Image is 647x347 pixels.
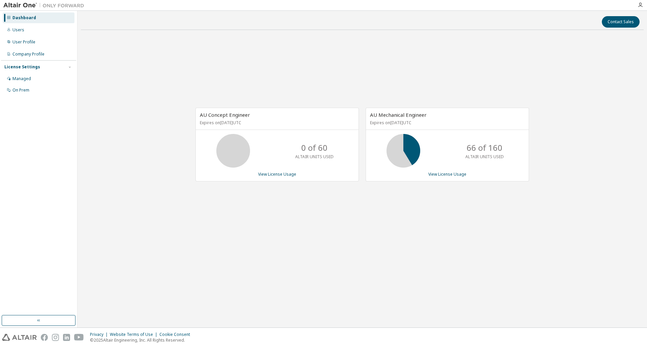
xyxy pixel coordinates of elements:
div: Cookie Consent [159,332,194,337]
img: instagram.svg [52,334,59,341]
p: ALTAIR UNITS USED [295,154,334,160]
span: AU Mechanical Engineer [370,111,427,118]
img: facebook.svg [41,334,48,341]
p: Expires on [DATE] UTC [370,120,523,126]
div: Company Profile [12,51,44,57]
img: altair_logo.svg [2,334,37,341]
p: ALTAIR UNITS USED [465,154,504,160]
img: linkedin.svg [63,334,70,341]
img: Altair One [3,2,88,9]
div: Website Terms of Use [110,332,159,337]
div: Dashboard [12,15,36,21]
p: 0 of 60 [301,142,328,153]
div: On Prem [12,88,29,93]
span: AU Concept Engineer [200,111,250,118]
div: Privacy [90,332,110,337]
button: Contact Sales [602,16,640,28]
a: View License Usage [258,171,296,177]
p: 66 of 160 [467,142,502,153]
img: youtube.svg [74,334,84,341]
p: Expires on [DATE] UTC [200,120,353,126]
div: License Settings [4,64,40,70]
a: View License Usage [428,171,466,177]
div: Managed [12,76,31,81]
div: User Profile [12,39,35,45]
div: Users [12,27,24,33]
p: © 2025 Altair Engineering, Inc. All Rights Reserved. [90,337,194,343]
